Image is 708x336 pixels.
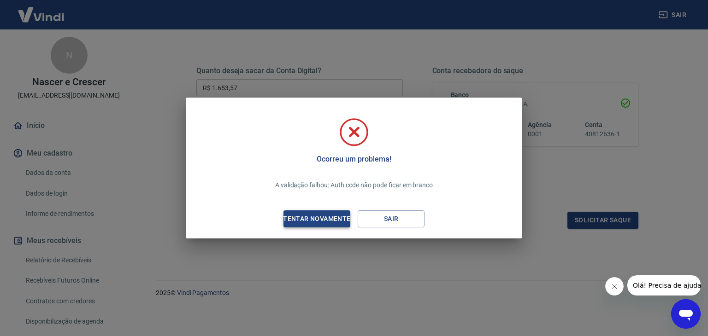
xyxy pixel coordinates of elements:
h5: Ocorreu um problema! [317,155,391,164]
span: Olá! Precisa de ajuda? [6,6,77,14]
p: A validação falhou: Auth code não pode ficar em branco [275,180,433,190]
iframe: Fechar mensagem [605,277,624,295]
iframe: Botão para abrir a janela de mensagens [671,299,701,329]
button: Sair [358,210,425,227]
div: Tentar novamente [272,213,361,225]
iframe: Mensagem da empresa [627,275,701,295]
button: Tentar novamente [283,210,350,227]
